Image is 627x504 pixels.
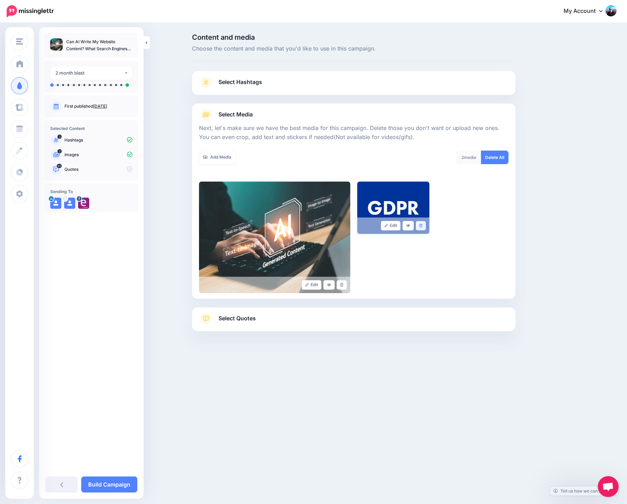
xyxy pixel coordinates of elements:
[219,110,253,119] span: Select Media
[78,198,89,209] img: 528363599_10163961969572704_8614632715601683487_n-bsa154639.jpg
[381,221,401,230] a: Edit
[199,120,509,293] div: Select Media
[199,124,509,142] p: Next, let's make sure we have the best media for this campaign. Delete those you don't want or up...
[16,38,23,45] img: menu.png
[481,151,509,164] a: Delete All
[64,137,132,143] p: Hashtags
[55,69,124,77] div: 2 month blast
[219,77,262,87] span: Select Hashtags
[199,313,509,331] a: Select Quotes
[50,198,61,209] img: user_default_image.png
[199,77,509,95] a: Select Hashtags
[456,151,481,164] div: media
[199,182,350,293] img: dbc1a16d2bc16cc11c470a205f54b37d_large.jpg
[557,3,617,20] a: My Account
[58,149,62,153] span: 2
[66,38,132,52] p: Can AI Write My Website Content? What Search Engines Think About That
[7,5,54,17] img: Missinglettr
[64,103,132,109] p: First published
[50,126,132,131] h4: Selected Content
[93,104,107,109] a: [DATE]
[357,182,429,234] img: b445650379af8acd4bfd6a7c21fecdbe_large.jpg
[219,314,256,323] span: Select Quotes
[550,486,619,496] a: Tell us how we can improve
[50,38,63,51] img: dbc1a16d2bc16cc11c470a205f54b37d_thumb.jpg
[461,155,464,160] span: 2
[50,189,132,194] h4: Sending To
[57,164,62,168] span: 20
[302,280,322,290] a: Edit
[199,151,236,164] a: Add Media
[50,66,132,80] button: 2 month blast
[598,476,619,497] div: Open chat
[199,109,509,120] a: Select Media
[64,166,132,173] p: Quotes
[64,198,75,209] img: user_default_image.png
[58,135,62,139] span: 3
[192,44,515,53] span: Choose the content and media that you'd like to use in this campaign.
[192,34,515,41] span: Content and media
[64,152,132,158] p: Images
